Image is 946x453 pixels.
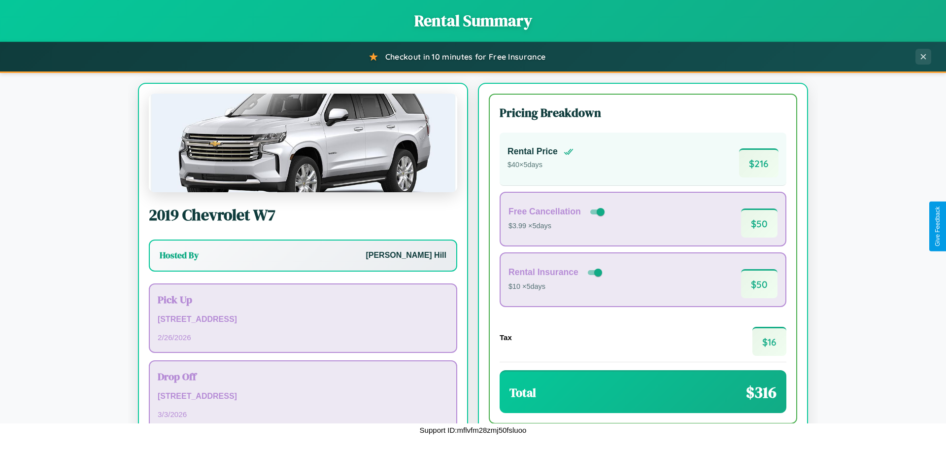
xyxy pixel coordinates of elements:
p: 3 / 3 / 2026 [158,408,448,421]
p: $ 40 × 5 days [507,159,574,172]
img: Chevrolet W7 [149,94,457,192]
h4: Free Cancellation [508,207,581,217]
h3: Pick Up [158,292,448,307]
div: Give Feedback [934,207,941,246]
h2: 2019 Chevrolet W7 [149,204,457,226]
span: $ 316 [746,382,777,403]
h4: Rental Price [507,146,558,157]
p: $3.99 × 5 days [508,220,607,233]
h1: Rental Summary [10,10,936,32]
span: $ 216 [739,148,778,177]
p: 2 / 26 / 2026 [158,331,448,344]
h4: Rental Insurance [508,267,578,278]
p: [STREET_ADDRESS] [158,389,448,404]
h4: Tax [500,333,512,342]
h3: Hosted By [160,249,199,261]
span: $ 50 [741,209,777,238]
h3: Drop Off [158,369,448,383]
span: Checkout in 10 minutes for Free Insurance [385,52,545,62]
p: [PERSON_NAME] Hill [366,248,446,263]
h3: Pricing Breakdown [500,105,786,121]
p: Support ID: mflvfm28zmj50fsluoo [420,423,527,437]
p: $10 × 5 days [508,280,604,293]
span: $ 50 [741,269,777,298]
span: $ 16 [752,327,786,356]
p: [STREET_ADDRESS] [158,313,448,327]
h3: Total [509,384,536,401]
